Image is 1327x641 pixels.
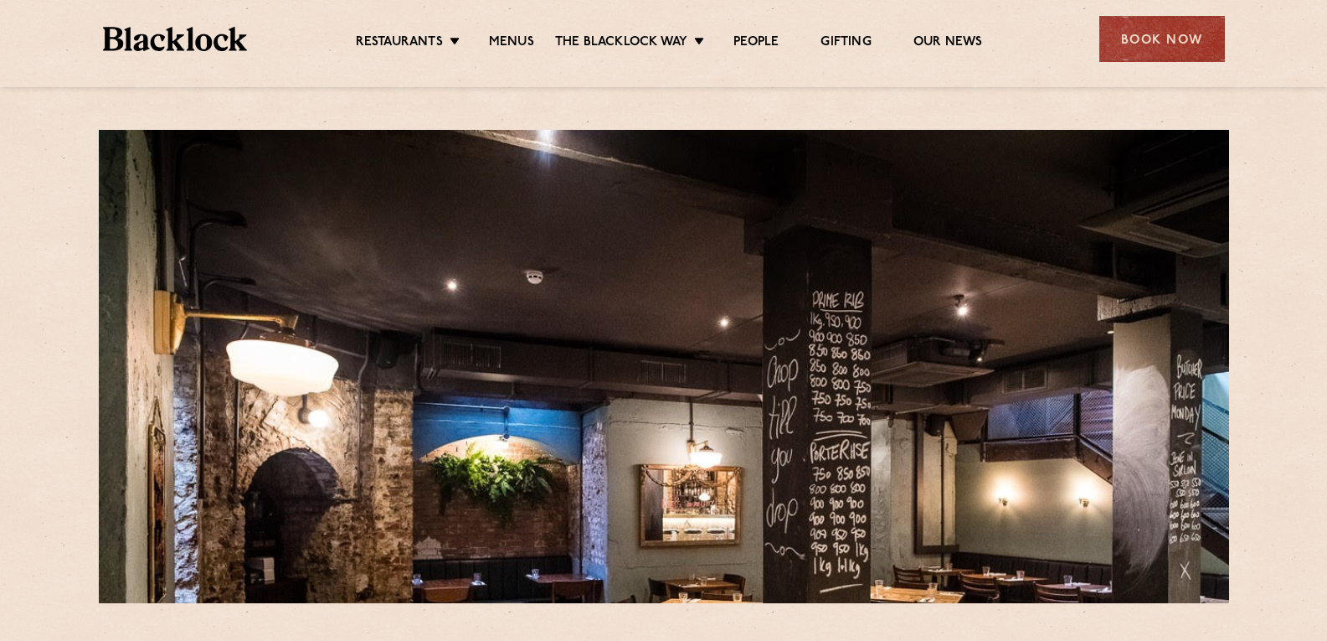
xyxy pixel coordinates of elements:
img: BL_Textured_Logo-footer-cropped.svg [103,27,248,51]
div: Book Now [1099,16,1225,62]
a: Menus [489,34,534,53]
a: Restaurants [356,34,443,53]
a: Gifting [820,34,871,53]
a: Our News [913,34,983,53]
a: The Blacklock Way [555,34,687,53]
a: People [733,34,779,53]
